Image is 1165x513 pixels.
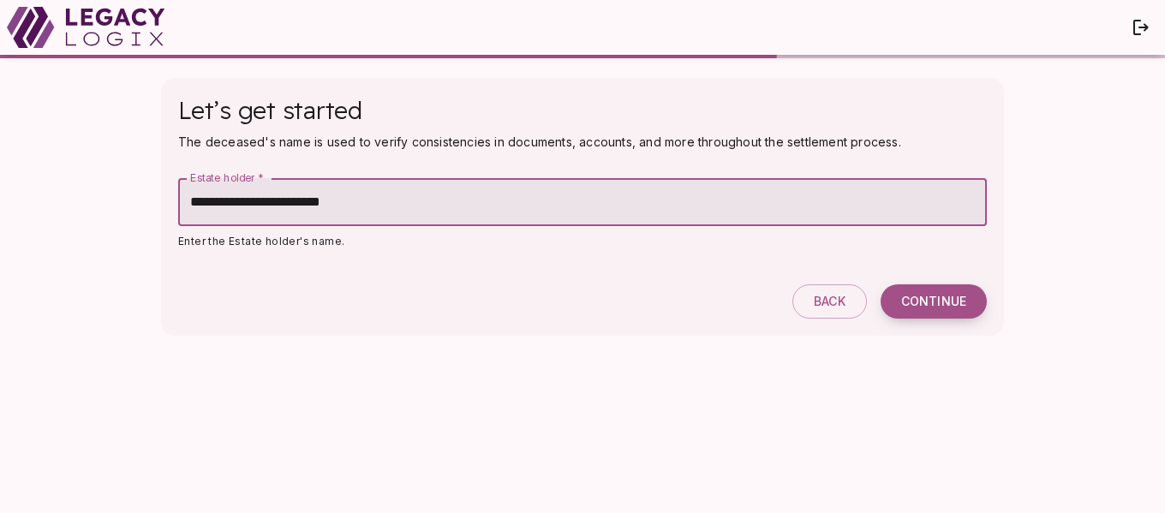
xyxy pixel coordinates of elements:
[792,284,867,319] button: Back
[814,294,845,309] span: Back
[881,284,987,319] button: Continue
[178,95,362,125] span: Let’s get started
[901,294,966,309] span: Continue
[190,170,264,185] label: Estate holder
[178,235,344,248] span: Enter the Estate holder's name.
[178,134,901,149] span: The deceased's name is used to verify consistencies in documents, accounts, and more throughout t...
